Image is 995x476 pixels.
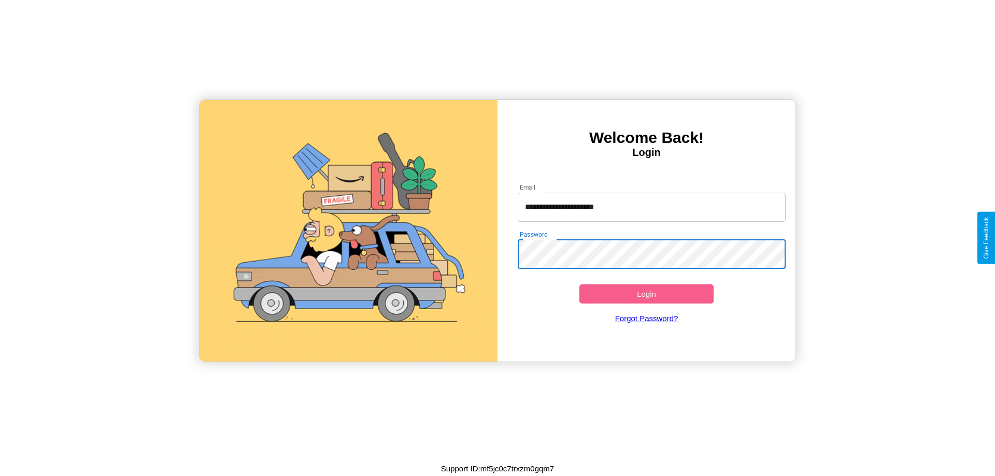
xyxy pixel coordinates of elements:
label: Email [520,183,536,192]
p: Support ID: mf5jc0c7trxzm0gqm7 [441,461,554,475]
button: Login [579,284,714,304]
img: gif [200,100,497,362]
label: Password [520,230,547,239]
h4: Login [497,147,795,158]
h3: Welcome Back! [497,129,795,147]
div: Give Feedback [983,217,990,259]
a: Forgot Password? [513,304,781,333]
